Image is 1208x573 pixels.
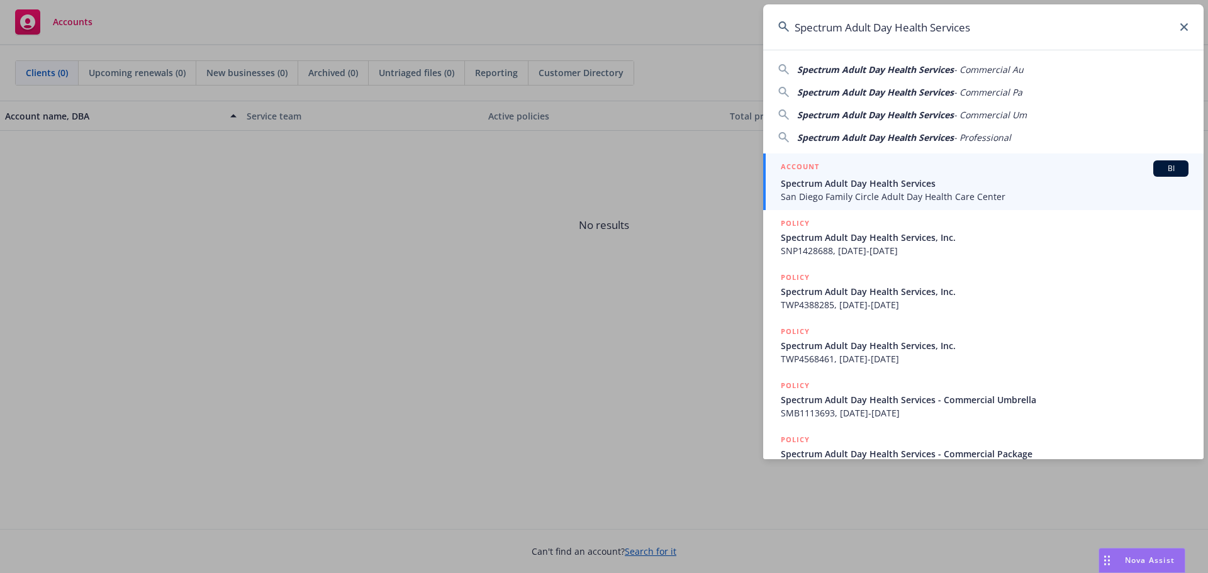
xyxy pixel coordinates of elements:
input: Search... [763,4,1204,50]
h5: POLICY [781,325,810,338]
h5: ACCOUNT [781,160,819,175]
span: Spectrum Adult Day Health Services [797,86,954,98]
button: Nova Assist [1099,548,1185,573]
span: BI [1158,163,1183,174]
span: Spectrum Adult Day Health Services, Inc. [781,285,1188,298]
h5: POLICY [781,379,810,392]
h5: POLICY [781,271,810,284]
span: TWP4568461, [DATE]-[DATE] [781,352,1188,365]
div: Drag to move [1099,548,1115,572]
a: POLICYSpectrum Adult Day Health Services - Commercial Package [763,426,1204,481]
span: Spectrum Adult Day Health Services [797,131,954,143]
span: Nova Assist [1125,555,1175,565]
span: Spectrum Adult Day Health Services [781,177,1188,190]
span: Spectrum Adult Day Health Services [797,109,954,121]
span: - Professional [954,131,1011,143]
span: Spectrum Adult Day Health Services, Inc. [781,339,1188,352]
span: SNP1428688, [DATE]-[DATE] [781,244,1188,257]
a: POLICYSpectrum Adult Day Health Services, Inc.TWP4568461, [DATE]-[DATE] [763,318,1204,372]
a: POLICYSpectrum Adult Day Health Services - Commercial UmbrellaSMB1113693, [DATE]-[DATE] [763,372,1204,426]
a: POLICYSpectrum Adult Day Health Services, Inc.SNP1428688, [DATE]-[DATE] [763,210,1204,264]
a: ACCOUNTBISpectrum Adult Day Health ServicesSan Diego Family Circle Adult Day Health Care Center [763,153,1204,210]
span: TWP4388285, [DATE]-[DATE] [781,298,1188,311]
span: San Diego Family Circle Adult Day Health Care Center [781,190,1188,203]
span: Spectrum Adult Day Health Services, Inc. [781,231,1188,244]
span: - Commercial Au [954,64,1024,75]
span: - Commercial Um [954,109,1027,121]
span: Spectrum Adult Day Health Services - Commercial Package [781,447,1188,460]
span: SMB1113693, [DATE]-[DATE] [781,406,1188,420]
span: Spectrum Adult Day Health Services [797,64,954,75]
span: Spectrum Adult Day Health Services - Commercial Umbrella [781,393,1188,406]
h5: POLICY [781,217,810,230]
span: - Commercial Pa [954,86,1022,98]
a: POLICYSpectrum Adult Day Health Services, Inc.TWP4388285, [DATE]-[DATE] [763,264,1204,318]
h5: POLICY [781,433,810,446]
